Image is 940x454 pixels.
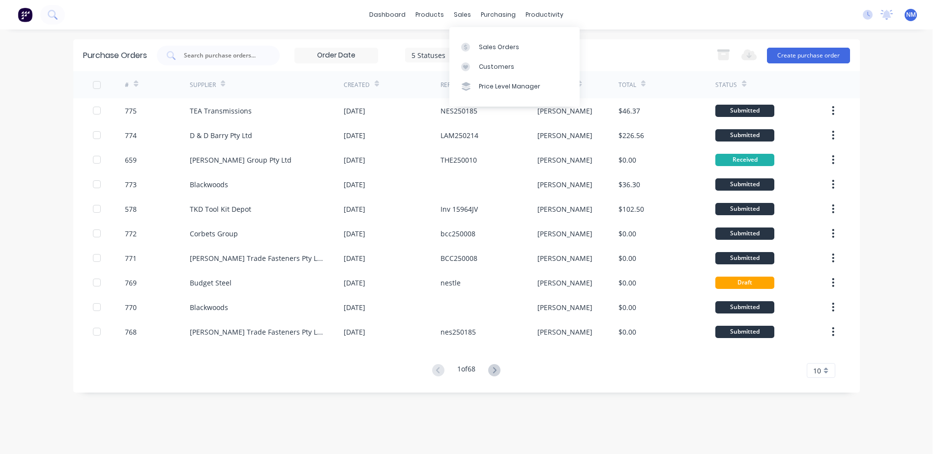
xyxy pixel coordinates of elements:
div: 578 [125,204,137,214]
div: 1 of 68 [457,364,475,378]
div: [DATE] [344,204,365,214]
div: Submitted [715,326,774,338]
div: sales [449,7,476,22]
div: Inv 15964JV [441,204,478,214]
div: [PERSON_NAME] [537,204,592,214]
input: Order Date [295,48,378,63]
button: Create purchase order [767,48,850,63]
div: $226.56 [618,130,644,141]
div: 659 [125,155,137,165]
div: [PERSON_NAME] [537,278,592,288]
div: 772 [125,228,137,239]
div: 775 [125,106,137,116]
div: [DATE] [344,228,365,239]
div: Submitted [715,105,774,117]
div: [DATE] [344,253,365,263]
div: [PERSON_NAME] [537,155,592,165]
a: Sales Orders [449,37,580,57]
div: 771 [125,253,137,263]
div: Submitted [715,227,774,240]
div: [DATE] [344,327,365,337]
div: Submitted [715,178,774,191]
div: Blackwoods [190,302,228,312]
div: [DATE] [344,106,365,116]
div: 769 [125,278,137,288]
div: [DATE] [344,155,365,165]
div: Submitted [715,301,774,313]
div: nestle [441,278,461,288]
div: 770 [125,302,137,312]
div: Supplier [190,81,216,89]
div: [PERSON_NAME] Trade Fasteners Pty Ltd [190,253,324,263]
div: Corbets Group [190,228,238,239]
div: Customers [479,62,514,71]
div: Total [618,81,636,89]
div: 774 [125,130,137,141]
div: Price Level Manager [479,82,540,91]
div: [PERSON_NAME] [537,327,592,337]
div: bcc250008 [441,228,475,239]
div: [DATE] [344,130,365,141]
div: [PERSON_NAME] [537,179,592,190]
div: Status [715,81,737,89]
div: [PERSON_NAME] [537,228,592,239]
div: Sales Orders [479,43,519,52]
div: 5 Statuses [411,50,482,60]
div: LAM250214 [441,130,478,141]
div: [DATE] [344,302,365,312]
div: $0.00 [618,228,636,239]
a: dashboard [364,7,411,22]
img: Factory [18,7,32,22]
a: Customers [449,57,580,77]
div: [DATE] [344,278,365,288]
span: 10 [813,366,821,376]
div: Purchase Orders [83,50,147,61]
a: Price Level Manager [449,77,580,96]
div: Reference [441,81,472,89]
div: nes250185 [441,327,476,337]
div: $0.00 [618,327,636,337]
div: D & D Barry Pty Ltd [190,130,252,141]
div: [PERSON_NAME] [537,302,592,312]
div: 768 [125,327,137,337]
div: $0.00 [618,253,636,263]
div: Received [715,154,774,166]
div: [PERSON_NAME] Group Pty Ltd [190,155,292,165]
div: $102.50 [618,204,644,214]
div: Draft [715,277,774,289]
span: NM [906,10,916,19]
div: $36.30 [618,179,640,190]
div: purchasing [476,7,521,22]
div: Blackwoods [190,179,228,190]
div: $0.00 [618,155,636,165]
div: NES250185 [441,106,477,116]
div: $0.00 [618,302,636,312]
div: $0.00 [618,278,636,288]
div: BCC250008 [441,253,477,263]
div: [PERSON_NAME] [537,253,592,263]
div: productivity [521,7,568,22]
div: Created [344,81,370,89]
div: THE250010 [441,155,477,165]
div: [PERSON_NAME] [537,106,592,116]
div: [PERSON_NAME] Trade Fasteners Pty Ltd [190,327,324,337]
div: Budget Steel [190,278,232,288]
div: TKD Tool Kit Depot [190,204,251,214]
input: Search purchase orders... [183,51,264,60]
div: Submitted [715,203,774,215]
div: TEA Transmissions [190,106,252,116]
div: $46.37 [618,106,640,116]
div: Submitted [715,129,774,142]
div: [DATE] [344,179,365,190]
div: products [411,7,449,22]
div: [PERSON_NAME] [537,130,592,141]
div: Submitted [715,252,774,264]
div: 773 [125,179,137,190]
div: # [125,81,129,89]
